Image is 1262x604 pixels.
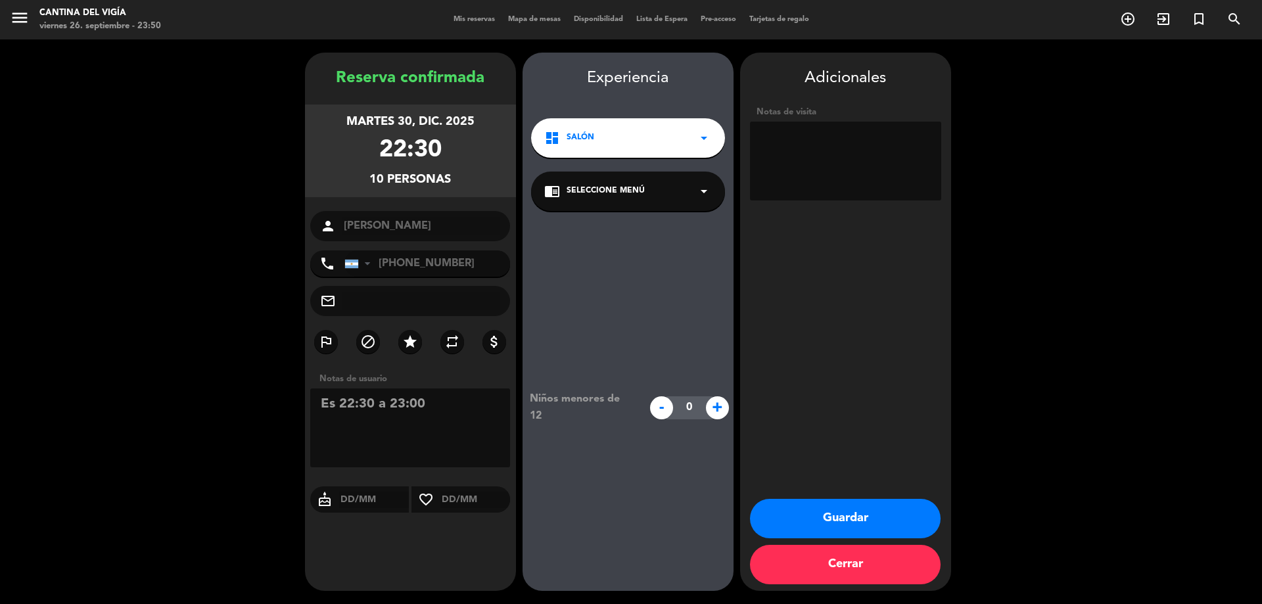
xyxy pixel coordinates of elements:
[320,293,336,309] i: mail_outline
[1227,11,1242,27] i: search
[360,334,376,350] i: block
[10,8,30,32] button: menu
[345,251,375,276] div: Argentina: +54
[346,112,475,131] div: martes 30, dic. 2025
[502,16,567,23] span: Mapa de mesas
[544,130,560,146] i: dashboard
[630,16,694,23] span: Lista de Espera
[339,492,409,508] input: DD/MM
[402,334,418,350] i: star
[486,334,502,350] i: attach_money
[750,105,941,119] div: Notas de visita
[750,66,941,91] div: Adicionales
[318,334,334,350] i: outlined_flag
[1120,11,1136,27] i: add_circle_outline
[447,16,502,23] span: Mis reservas
[694,16,743,23] span: Pre-acceso
[523,66,734,91] div: Experiencia
[1191,11,1207,27] i: turned_in_not
[706,396,729,419] span: +
[320,218,336,234] i: person
[743,16,816,23] span: Tarjetas de regalo
[440,492,511,508] input: DD/MM
[520,390,643,425] div: Niños menores de 12
[10,8,30,28] i: menu
[313,372,516,386] div: Notas de usuario
[369,170,451,189] div: 10 personas
[39,20,161,33] div: viernes 26. septiembre - 23:50
[305,66,516,91] div: Reserva confirmada
[567,16,630,23] span: Disponibilidad
[750,499,941,538] button: Guardar
[696,130,712,146] i: arrow_drop_down
[750,545,941,584] button: Cerrar
[411,492,440,507] i: favorite_border
[567,185,645,198] span: Seleccione Menú
[319,256,335,271] i: phone
[567,131,594,145] span: SALÓN
[544,183,560,199] i: chrome_reader_mode
[379,131,442,170] div: 22:30
[444,334,460,350] i: repeat
[39,7,161,20] div: Cantina del Vigía
[696,183,712,199] i: arrow_drop_down
[310,492,339,507] i: cake
[650,396,673,419] span: -
[1156,11,1171,27] i: exit_to_app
